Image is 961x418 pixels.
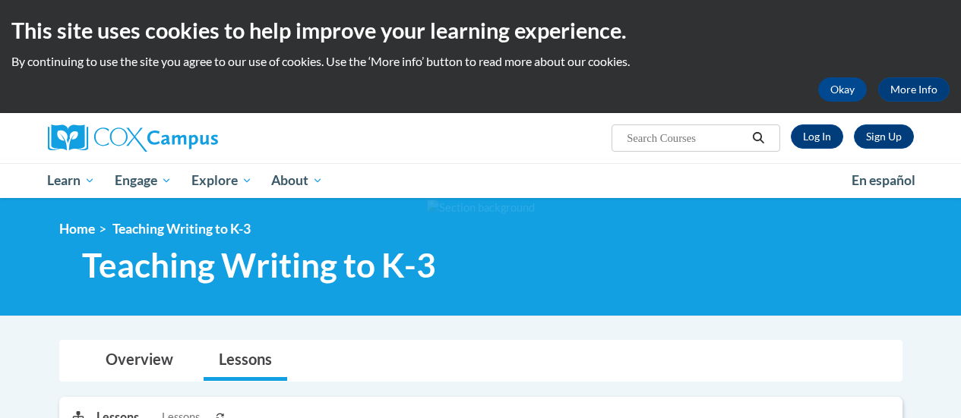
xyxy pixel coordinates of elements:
span: Teaching Writing to K-3 [112,221,251,237]
p: By continuing to use the site you agree to our use of cookies. Use the ‘More info’ button to read... [11,53,950,70]
input: Search Courses [625,129,747,147]
span: Learn [47,171,95,190]
span: Explore [191,171,252,190]
span: Teaching Writing to K-3 [82,245,436,285]
a: Engage [105,163,182,198]
img: Section background [427,200,535,216]
a: More Info [878,77,950,102]
a: Overview [90,341,188,381]
a: Register [854,124,914,149]
a: Lessons [204,341,287,381]
a: En español [842,165,925,196]
button: Search [747,129,770,147]
button: Okay [818,77,867,102]
a: Log In [791,124,843,149]
div: Main menu [36,163,925,198]
h2: This site uses cookies to help improve your learning experience. [11,15,950,46]
span: About [271,171,323,190]
a: Home [59,221,95,237]
a: Learn [38,163,106,198]
a: Explore [182,163,262,198]
img: Cox Campus [48,124,218,152]
span: Engage [115,171,172,190]
a: Cox Campus [48,124,321,152]
span: En español [852,172,915,188]
a: About [261,163,333,198]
